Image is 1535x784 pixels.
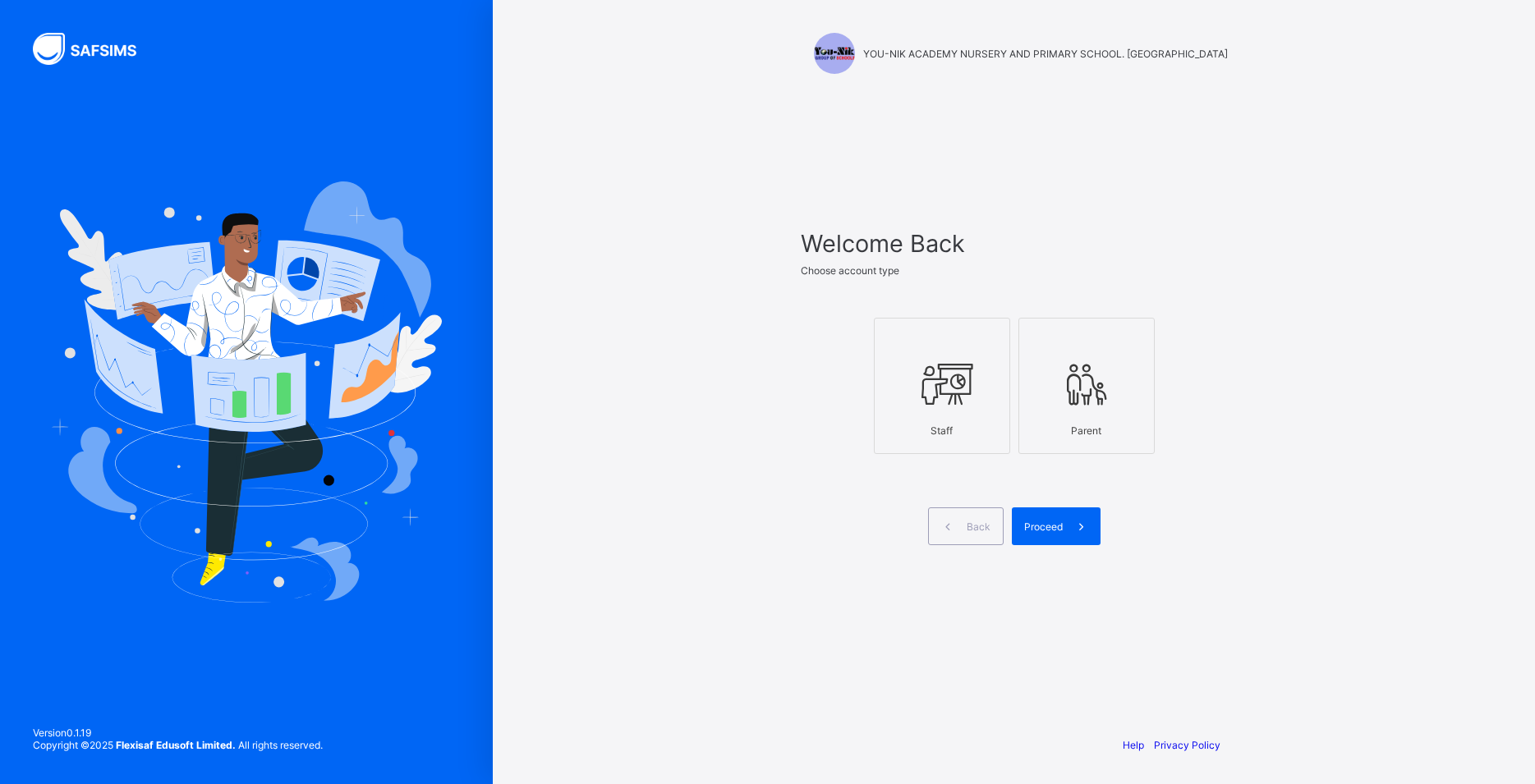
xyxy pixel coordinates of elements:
[33,727,323,739] span: Version 0.1.19
[116,739,236,751] strong: Flexisaf Edusoft Limited.
[863,48,1228,60] span: YOU-NIK ACADEMY NURSERY AND PRIMARY SCHOOL. [GEOGRAPHIC_DATA]
[1154,739,1220,751] a: Privacy Policy
[33,33,156,65] img: SAFSIMS Logo
[1024,520,1063,533] span: Proceed
[967,520,990,533] span: Back
[1123,739,1144,751] a: Help
[801,264,899,277] span: Choose account type
[883,416,1001,445] div: Staff
[1027,416,1146,445] div: Parent
[33,739,323,751] span: Copyright © 2025 All rights reserved.
[801,229,1228,258] span: Welcome Back
[51,181,442,602] img: Hero Image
